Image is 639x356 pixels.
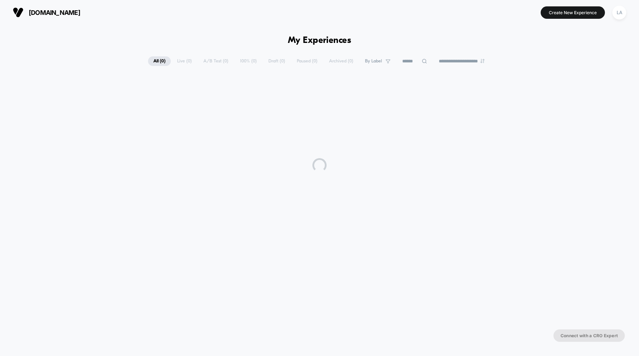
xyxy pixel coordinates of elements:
span: All ( 0 ) [148,56,171,66]
button: [DOMAIN_NAME] [11,7,82,18]
button: Connect with a CRO Expert [553,329,625,342]
span: [DOMAIN_NAME] [29,9,80,16]
span: By Label [365,59,382,64]
button: LA [610,5,628,20]
img: Visually logo [13,7,23,18]
div: LA [612,6,626,20]
h1: My Experiences [288,35,351,46]
img: end [480,59,485,63]
button: Create New Experience [541,6,605,19]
